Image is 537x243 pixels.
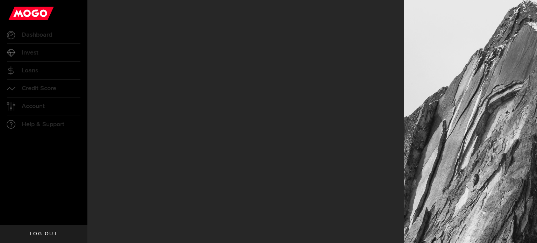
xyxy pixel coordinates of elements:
[22,103,45,109] span: Account
[22,121,64,128] span: Help & Support
[30,231,57,236] span: Log out
[22,67,38,74] span: Loans
[22,85,56,92] span: Credit Score
[22,32,52,38] span: Dashboard
[22,50,38,56] span: Invest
